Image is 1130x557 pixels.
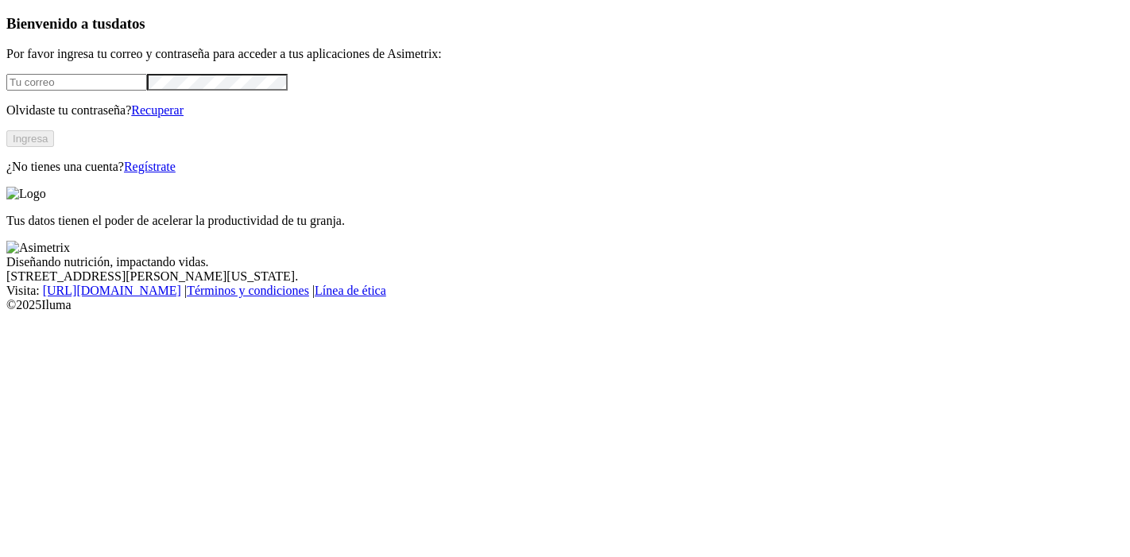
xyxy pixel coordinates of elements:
[6,241,70,255] img: Asimetrix
[6,103,1124,118] p: Olvidaste tu contraseña?
[6,269,1124,284] div: [STREET_ADDRESS][PERSON_NAME][US_STATE].
[6,187,46,201] img: Logo
[6,130,54,147] button: Ingresa
[124,160,176,173] a: Regístrate
[131,103,184,117] a: Recuperar
[6,255,1124,269] div: Diseñando nutrición, impactando vidas.
[315,284,386,297] a: Línea de ética
[6,284,1124,298] div: Visita : | |
[111,15,145,32] span: datos
[6,74,147,91] input: Tu correo
[6,15,1124,33] h3: Bienvenido a tus
[6,47,1124,61] p: Por favor ingresa tu correo y contraseña para acceder a tus aplicaciones de Asimetrix:
[43,284,181,297] a: [URL][DOMAIN_NAME]
[6,160,1124,174] p: ¿No tienes una cuenta?
[6,298,1124,312] div: © 2025 Iluma
[6,214,1124,228] p: Tus datos tienen el poder de acelerar la productividad de tu granja.
[187,284,309,297] a: Términos y condiciones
